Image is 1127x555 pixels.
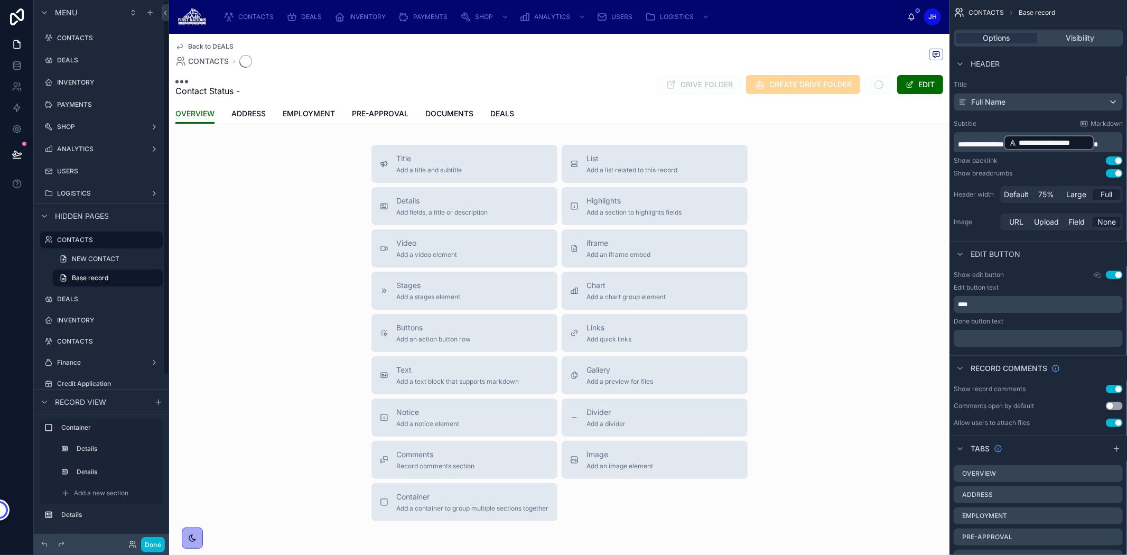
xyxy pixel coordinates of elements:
span: Full Name [971,97,1005,107]
a: Finance [40,354,163,371]
span: Add a video element [397,251,458,259]
span: Edit button [971,249,1020,260]
a: CONTACTS [40,232,163,248]
span: Buttons [397,322,471,333]
label: Finance [57,358,146,367]
label: Edit button text [954,283,999,292]
span: CONTACTS [238,13,274,21]
button: ImageAdd an image element [562,441,748,479]
span: Header [971,59,1000,69]
div: scrollable content [954,296,1123,313]
span: Add an image element [587,462,654,470]
span: NEW CONTACT [72,255,119,263]
span: Add a text block that supports markdown [397,377,519,386]
button: TitleAdd a title and subtitle [371,145,557,183]
button: ContainerAdd a container to group multiple sections together [371,483,557,521]
span: INVENTORY [349,13,386,21]
button: ListAdd a list related to this record [562,145,748,183]
a: Credit Application [40,375,163,392]
a: ANALYTICS [516,7,591,26]
img: App logo [178,8,207,25]
span: iframe [587,238,651,248]
a: DEALS [40,52,163,69]
a: INVENTORY [40,312,163,329]
span: JH [928,13,937,21]
span: SHOP [475,13,493,21]
a: USERS [593,7,640,26]
span: Contact Status - [175,85,240,97]
a: SHOP [40,118,163,135]
span: Record comments section [397,462,475,470]
label: SHOP [57,123,146,131]
span: PAYMENTS [413,13,448,21]
div: Comments open by default [954,402,1034,410]
a: CONTACTS [40,333,163,350]
span: PRE-APPROVAL [352,108,408,119]
div: scrollable content [954,132,1123,152]
label: CONTACTS [57,34,161,42]
span: Hidden pages [55,211,109,221]
a: DEALS [283,7,329,26]
label: ANALYTICS [57,145,146,153]
label: OVERVIEW [962,469,996,478]
label: Container [61,423,159,432]
span: Divider [587,407,626,418]
label: EMPLOYMENT [962,512,1007,520]
a: PRE-APPROVAL [352,104,408,125]
a: CONTACTS [175,56,229,67]
button: DividerAdd a divider [562,399,748,437]
span: Full [1101,189,1113,200]
span: Add a new section [74,489,128,497]
div: Allow users to attach files [954,419,1030,427]
div: scrollable content [215,5,907,29]
a: DEALS [490,104,514,125]
label: Done button text [954,317,1003,326]
span: ADDRESS [231,108,266,119]
span: Add a title and subtitle [397,166,462,174]
a: Markdown [1080,119,1123,128]
span: Menu [55,7,77,18]
button: VideoAdd a video element [371,229,557,267]
label: ADDRESS [962,491,993,499]
span: Large [1067,189,1087,200]
span: Video [397,238,458,248]
button: NoticeAdd a notice element [371,399,557,437]
label: Header width [954,190,996,199]
span: Record comments [971,363,1047,374]
a: DEALS [40,291,163,308]
button: ChartAdd a chart group element [562,272,748,310]
span: Add a section to highlights fields [587,208,682,217]
button: iframeAdd an iframe embed [562,229,748,267]
div: scrollable content [954,330,1123,347]
label: Details [77,445,156,453]
a: INVENTORY [40,74,163,91]
a: OVERVIEW [175,104,215,124]
label: LOGISTICS [57,189,146,198]
span: Image [587,449,654,460]
span: DEALS [490,108,514,119]
span: Add a preview for files [587,377,654,386]
span: OVERVIEW [175,108,215,119]
a: Back to DEALS [175,42,234,51]
span: Details [397,196,488,206]
span: Base record [1019,8,1055,17]
label: Title [954,80,1123,89]
a: PAYMENTS [395,7,455,26]
span: Comments [397,449,475,460]
span: URL [1009,217,1023,227]
span: Notice [397,407,460,418]
label: Show edit button [954,271,1004,279]
button: Done [141,537,165,552]
span: 75% [1039,189,1055,200]
a: DOCUMENTS [425,104,473,125]
a: Base record [53,270,163,286]
span: Add a container to group multiple sections together [397,504,549,513]
label: Subtitle [954,119,976,128]
span: None [1097,217,1116,227]
span: Chart [587,280,666,291]
a: LOGISTICS [642,7,715,26]
span: Add a notice element [397,420,460,428]
span: Add quick links [587,335,632,344]
span: Default [1004,189,1029,200]
div: Show record comments [954,385,1026,393]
